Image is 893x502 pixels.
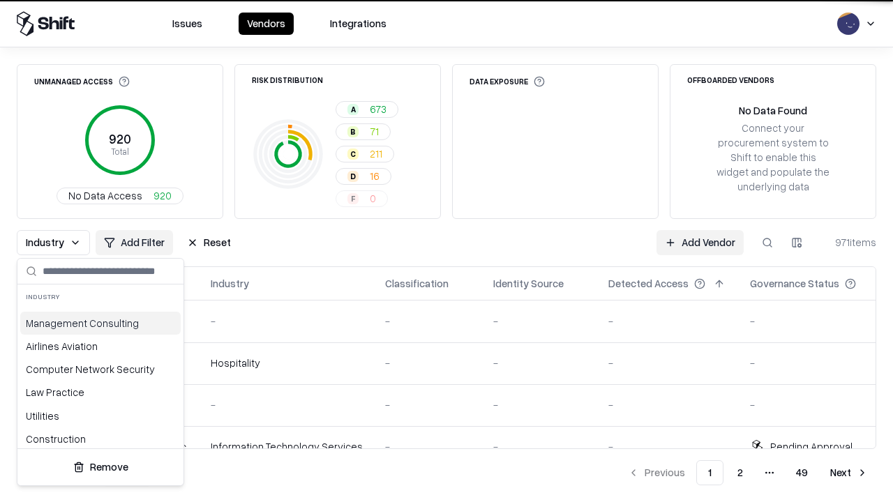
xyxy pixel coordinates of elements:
[20,312,181,335] div: Management Consulting
[23,455,178,480] button: Remove
[20,427,181,450] div: Construction
[20,404,181,427] div: Utilities
[20,358,181,381] div: Computer Network Security
[20,381,181,404] div: Law Practice
[17,284,183,309] div: Industry
[17,309,183,448] div: Suggestions
[20,335,181,358] div: Airlines Aviation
